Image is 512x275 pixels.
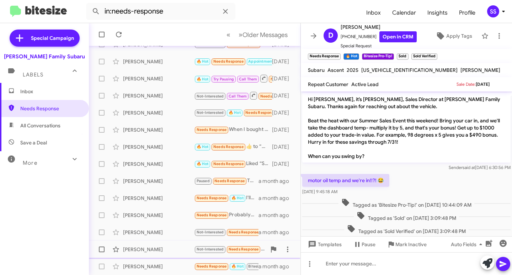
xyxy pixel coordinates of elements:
span: Save a Deal [20,139,47,146]
span: Try Pausing [213,77,234,81]
span: D [328,30,334,41]
div: motor oil temp and we're in!!?! 😂 [194,262,258,270]
span: Mark Inactive [395,238,427,251]
span: Needs Response [197,127,227,132]
div: Inbound Call [194,91,272,100]
span: Needs Response [271,77,301,81]
span: 🔥 Hot [231,196,244,200]
span: 2025 [347,67,358,73]
span: 🔥 Hot [229,110,241,115]
div: a month ago [258,195,295,202]
div: [DATE] [272,92,295,99]
nav: Page navigation example [223,27,292,42]
span: Not-Interested [197,110,224,115]
span: Appointment Set [248,59,279,64]
p: motor oil temp and we're in!!?! 😂 [302,174,389,187]
div: Liked “Sounds good i will have my product specialist give you a call between those hours” [194,160,272,168]
span: Needs Response [197,196,227,200]
span: Bitesize Pro-Tip! [248,264,278,269]
span: 🔥 Hot [231,264,244,269]
a: Profile [453,2,481,23]
span: Needs Response [213,59,244,64]
span: Labels [23,72,43,78]
div: Inbound Call [194,74,272,83]
span: [DATE] 9:45:18 AM [302,189,337,194]
div: [DATE] [272,160,295,168]
div: Will do [194,57,272,65]
span: Call Them [239,77,257,81]
div: a month ago [258,178,295,185]
a: Inbox [361,2,386,23]
button: SS [481,5,504,17]
span: Subaru [308,67,325,73]
span: Needs Response [245,110,276,115]
button: Templates [301,238,347,251]
div: Thank you sir [194,177,258,185]
small: Sold [397,53,408,60]
span: Calendar [386,2,422,23]
span: Not-Interested [197,94,224,99]
a: Insights [422,2,453,23]
div: Thanks you too [194,109,272,117]
div: [PERSON_NAME] [123,58,194,65]
div: When I bought the Outback from y'all, you valued my trade in at less than half the first offer I ... [194,126,272,134]
a: Open in CRM [379,31,417,42]
div: a month ago [258,229,295,236]
div: ​👍​ to “ Gotcha. We can always appraise it over the phone ” [194,143,272,151]
span: Needs Response [229,230,259,234]
span: All Conversations [20,122,60,129]
div: [PERSON_NAME] [123,212,194,219]
div: Thank you. You as well. [194,245,266,253]
div: [PERSON_NAME] [123,126,194,133]
input: Search [86,3,235,20]
div: [PERSON_NAME] [123,109,194,116]
span: Not-Interested [197,247,224,252]
span: Needs Response [229,247,259,252]
div: [PERSON_NAME] [123,75,194,82]
span: Tagged as 'Sold Verified' on [DATE] 3:09:48 PM [344,224,469,235]
span: Ascent [327,67,344,73]
span: Older Messages [242,31,288,39]
div: [PERSON_NAME] [123,143,194,150]
small: Sold Verified [411,53,437,60]
span: Templates [306,238,342,251]
div: Probably not but I'll ask my husband. [194,211,258,219]
span: Needs Response [214,179,245,183]
span: Special Request [341,42,417,49]
a: Special Campaign [10,30,80,47]
div: [PERSON_NAME] [123,178,194,185]
button: Previous [222,27,235,42]
div: [DATE] [272,109,295,116]
span: Tagged as 'Sold' on [DATE] 3:09:48 PM [354,211,459,222]
span: » [239,30,242,39]
button: Next [234,27,292,42]
div: a month ago [258,263,295,270]
span: Sale Date: [457,81,476,87]
span: Needs Response [20,105,81,112]
small: 🔥 Hot [343,53,359,60]
small: Bitesize Pro-Tip! [362,53,394,60]
span: Needs Response [260,94,290,99]
small: Needs Response [308,53,341,60]
span: Call Them [229,94,247,99]
div: [DATE] [272,143,295,150]
span: Inbox [20,88,81,95]
div: [PERSON_NAME] [123,246,194,253]
span: Special Campaign [31,35,74,42]
div: [DATE] [272,58,295,65]
span: Active Lead [351,81,379,88]
span: 🔥 Hot [197,77,209,81]
span: « [226,30,230,39]
span: Needs Response [213,162,244,166]
button: Apply Tags [429,30,478,42]
span: [PHONE_NUMBER] [341,31,417,42]
div: [PERSON_NAME] [123,92,194,99]
div: a month ago [258,212,295,219]
button: Auto Fields [445,238,491,251]
span: Paused [197,179,210,183]
div: Okay [194,228,258,236]
span: Pause [362,238,375,251]
div: [PERSON_NAME] Family Subaru [4,53,85,60]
